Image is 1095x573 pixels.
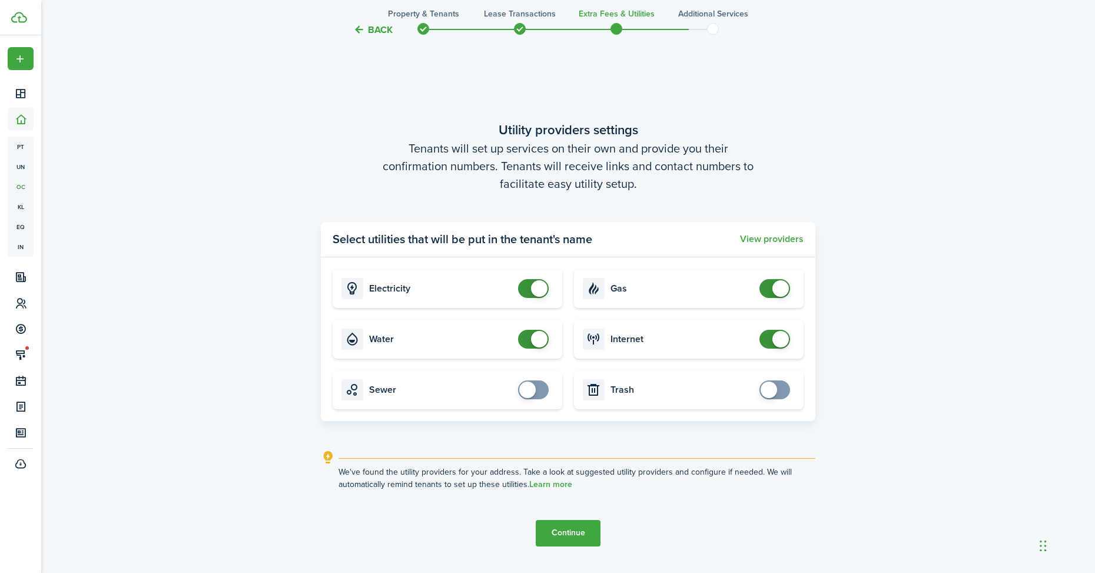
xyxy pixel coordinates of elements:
button: Open menu [8,47,34,70]
wizard-step-header-description: Tenants will set up services on their own and provide you their confirmation numbers. Tenants wil... [321,140,815,193]
button: Continue [536,520,600,546]
h3: Additional Services [678,8,748,20]
iframe: Chat Widget [899,446,1095,573]
card-title: Water [369,334,512,345]
a: kl [8,197,34,217]
card-title: Gas [610,283,754,294]
h3: Extra fees & Utilities [579,8,655,20]
card-title: Electricity [369,283,512,294]
explanation-description: We've found the utility providers for your address. Take a look at suggested utility providers an... [339,466,815,491]
panel-main-title: Select utilities that will be put in the tenant's name [333,230,592,248]
a: in [8,237,34,257]
card-title: Trash [610,385,754,395]
wizard-step-header-title: Utility providers settings [321,120,815,140]
button: Back [353,24,393,36]
a: un [8,157,34,177]
img: TenantCloud [11,12,27,23]
a: oc [8,177,34,197]
a: pt [8,137,34,157]
h3: Property & Tenants [388,8,459,20]
button: View providers [740,234,804,244]
card-title: Internet [610,334,754,345]
div: Drag [1040,528,1047,564]
card-title: Sewer [369,385,512,395]
a: eq [8,217,34,237]
h3: Lease Transactions [484,8,556,20]
a: Learn more [529,480,572,489]
i: outline [321,451,336,465]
